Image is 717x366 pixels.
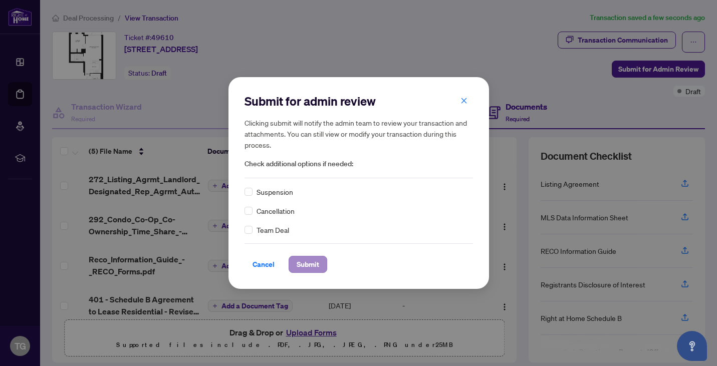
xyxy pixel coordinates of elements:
[460,97,467,104] span: close
[297,256,319,272] span: Submit
[245,117,473,150] h5: Clicking submit will notify the admin team to review your transaction and attachments. You can st...
[289,256,327,273] button: Submit
[245,93,473,109] h2: Submit for admin review
[253,256,275,272] span: Cancel
[257,205,295,216] span: Cancellation
[245,256,283,273] button: Cancel
[257,224,289,235] span: Team Deal
[677,331,707,361] button: Open asap
[257,186,293,197] span: Suspension
[245,158,473,170] span: Check additional options if needed:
